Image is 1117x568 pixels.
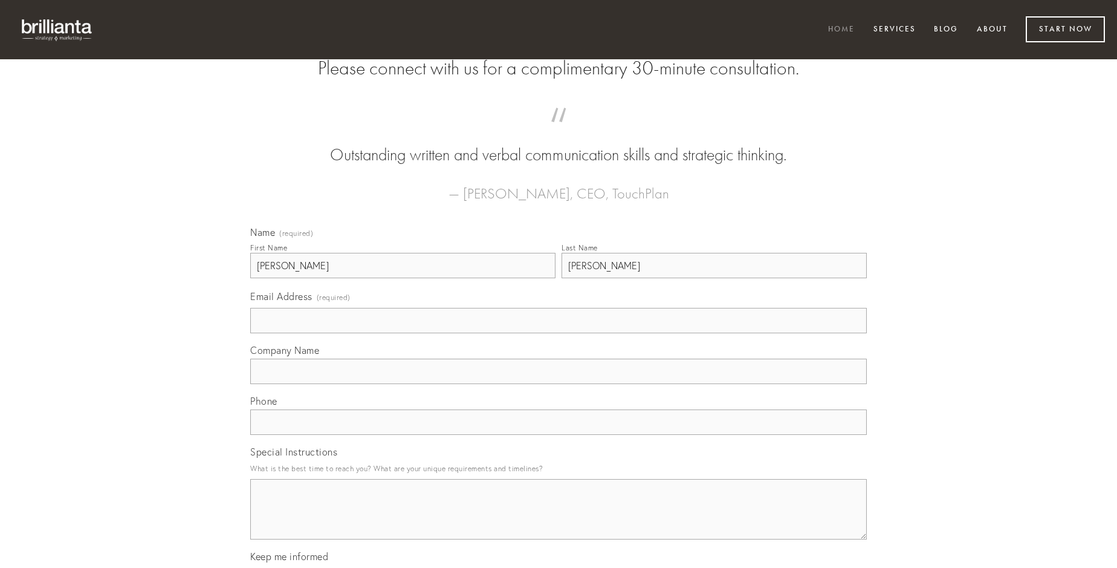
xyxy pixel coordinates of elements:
[250,550,328,563] span: Keep me informed
[270,120,847,167] blockquote: Outstanding written and verbal communication skills and strategic thinking.
[317,289,351,305] span: (required)
[12,12,103,47] img: brillianta - research, strategy, marketing
[820,20,863,40] a: Home
[1026,16,1105,42] a: Start Now
[250,243,287,252] div: First Name
[866,20,924,40] a: Services
[969,20,1015,40] a: About
[250,226,275,238] span: Name
[270,167,847,206] figcaption: — [PERSON_NAME], CEO, TouchPlan
[279,230,313,237] span: (required)
[250,57,867,80] h2: Please connect with us for a complimentary 30-minute consultation.
[270,120,847,143] span: “
[926,20,966,40] a: Blog
[250,344,319,356] span: Company Name
[250,395,277,407] span: Phone
[250,460,867,477] p: What is the best time to reach you? What are your unique requirements and timelines?
[562,243,598,252] div: Last Name
[250,446,337,458] span: Special Instructions
[250,290,312,302] span: Email Address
